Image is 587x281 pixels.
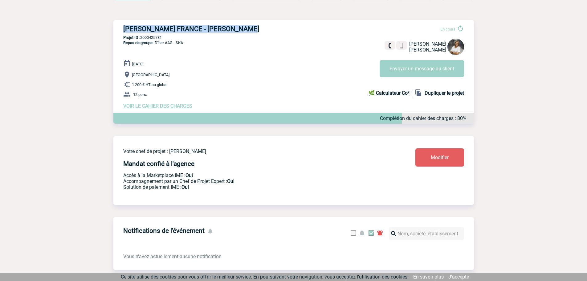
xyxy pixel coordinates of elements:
span: Vous n'avez actuellement aucune notification [123,254,222,259]
span: 12 pers. [133,92,147,97]
span: Ce site utilise des cookies pour vous offrir le meilleur service. En poursuivant votre navigation... [121,274,409,280]
span: [PERSON_NAME] [409,41,446,47]
span: [PERSON_NAME] [409,47,446,53]
span: - Dîner AAG - SKA [123,40,183,45]
a: En savoir plus [413,274,444,280]
p: Conformité aux process achat client, Prise en charge de la facturation, Mutualisation de plusieur... [123,184,379,190]
a: 🌿 Calculateur Co² [369,89,412,97]
p: Accès à la Marketplace IME : [123,172,379,178]
b: Oui [227,178,234,184]
h4: Mandat confié à l'agence [123,160,194,167]
img: fixe.png [387,43,393,48]
span: [GEOGRAPHIC_DATA] [132,72,169,77]
b: Oui [181,184,189,190]
span: [DATE] [132,62,143,66]
h4: Notifications de l'événement [123,227,205,234]
span: En cours [440,27,455,31]
span: Modifier [431,155,449,160]
h3: [PERSON_NAME] FRANCE - [PERSON_NAME] [123,25,308,33]
button: Envoyer un message au client [380,60,464,77]
b: 🌿 Calculateur Co² [369,90,410,96]
span: 1 200 € HT au global [132,82,167,87]
b: Oui [185,172,193,178]
b: Projet ID : [123,35,140,40]
img: file_copy-black-24dp.png [415,89,422,97]
p: Prestation payante [123,178,379,184]
span: Repas de groupe [123,40,153,45]
a: J'accepte [448,274,469,280]
p: Votre chef de projet : [PERSON_NAME] [123,148,379,154]
p: 2000425781 [113,35,474,40]
img: 106118-1.jpg [447,39,464,55]
b: Dupliquer le projet [425,90,464,96]
a: VOIR LE CAHIER DES CHARGES [123,103,192,109]
img: portable.png [399,43,404,48]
